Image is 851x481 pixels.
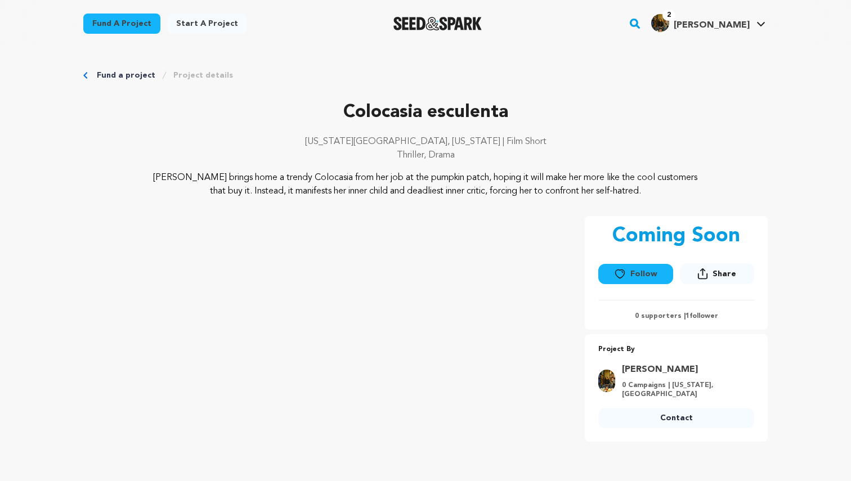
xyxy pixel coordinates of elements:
[598,343,754,356] p: Project By
[393,17,482,30] a: Seed&Spark Homepage
[674,21,750,30] span: [PERSON_NAME]
[651,14,669,32] img: picture
[651,14,750,32] div: Priya M.'s Profile
[83,14,160,34] a: Fund a project
[662,10,675,21] span: 2
[83,135,768,149] p: [US_STATE][GEOGRAPHIC_DATA], [US_STATE] | Film Short
[83,70,768,81] div: Breadcrumb
[686,313,689,320] span: 1
[649,12,768,35] span: Priya M.'s Profile
[598,312,754,321] p: 0 supporters | follower
[598,264,673,284] button: Follow
[598,408,754,428] a: Contact
[622,381,747,399] p: 0 Campaigns | [US_STATE], [GEOGRAPHIC_DATA]
[598,370,615,392] img: picture
[713,268,736,280] span: Share
[173,70,233,81] a: Project details
[680,263,754,284] button: Share
[612,225,740,248] p: Coming Soon
[622,363,747,376] a: Goto Priya Mishra profile
[83,99,768,126] p: Colocasia esculenta
[167,14,247,34] a: Start a project
[152,171,700,198] p: [PERSON_NAME] brings home a trendy Colocasia from her job at the pumpkin patch, hoping it will ma...
[393,17,482,30] img: Seed&Spark Logo Dark Mode
[83,149,768,162] p: Thriller, Drama
[680,263,754,289] span: Share
[97,70,155,81] a: Fund a project
[649,12,768,32] a: Priya M.'s Profile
